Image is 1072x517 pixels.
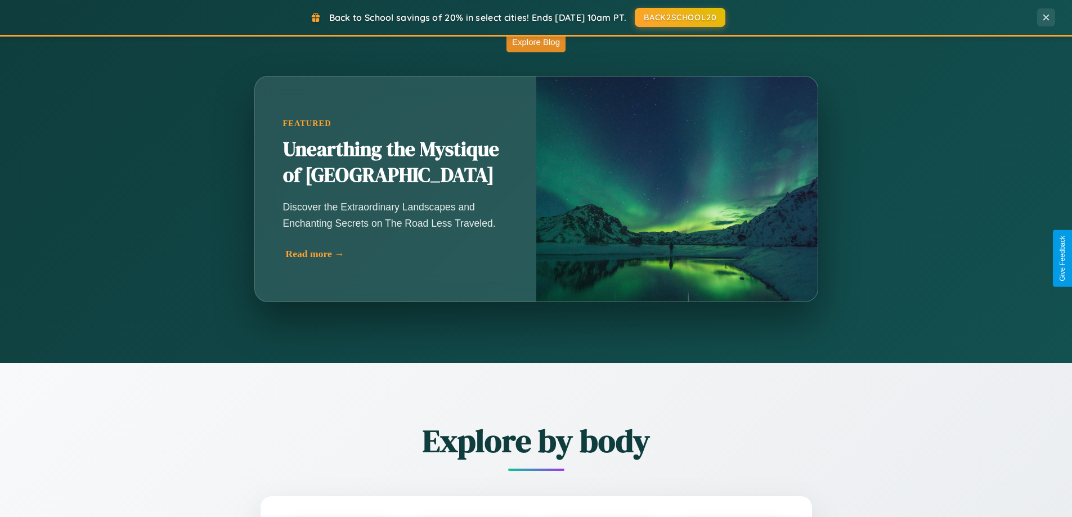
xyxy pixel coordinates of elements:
[635,8,725,27] button: BACK2SCHOOL20
[283,119,508,128] div: Featured
[286,248,511,260] div: Read more →
[283,199,508,231] p: Discover the Extraordinary Landscapes and Enchanting Secrets on The Road Less Traveled.
[329,12,626,23] span: Back to School savings of 20% in select cities! Ends [DATE] 10am PT.
[283,137,508,188] h2: Unearthing the Mystique of [GEOGRAPHIC_DATA]
[506,32,566,52] button: Explore Blog
[199,419,874,462] h2: Explore by body
[1058,236,1066,281] div: Give Feedback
